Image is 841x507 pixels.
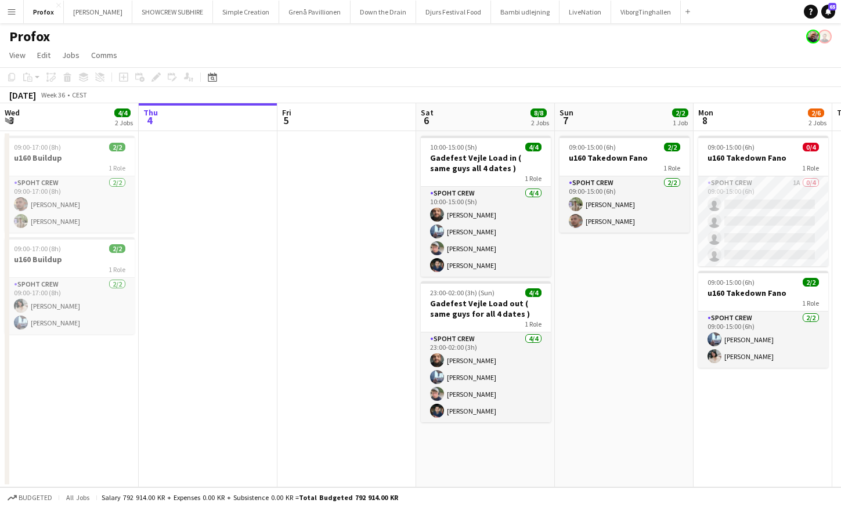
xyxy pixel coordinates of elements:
span: Jobs [62,50,80,60]
span: 6 [419,114,434,127]
app-card-role: Spoht Crew4/423:00-02:00 (3h)[PERSON_NAME][PERSON_NAME][PERSON_NAME][PERSON_NAME] [421,332,551,422]
a: Jobs [57,48,84,63]
span: 09:00-15:00 (6h) [569,143,616,151]
button: Budgeted [6,491,54,504]
span: 4/4 [525,143,542,151]
span: 09:00-17:00 (8h) [14,143,61,151]
div: 2 Jobs [531,118,549,127]
span: 2/2 [109,244,125,253]
div: CEST [72,90,87,99]
span: Sat [421,107,434,118]
div: [DATE] [9,89,36,101]
span: Budgeted [19,494,52,502]
h3: u160 Takedown Fano [560,153,690,163]
span: Week 36 [38,90,67,99]
app-job-card: 10:00-15:00 (5h)4/4Gadefest Vejle Load in ( same guys all 4 dates )1 RoleSpoht Crew4/410:00-15:00... [421,136,551,277]
a: 65 [821,5,835,19]
app-card-role: Spoht Crew2/209:00-17:00 (8h)[PERSON_NAME][PERSON_NAME] [5,176,135,233]
span: Edit [37,50,50,60]
span: Fri [282,107,291,118]
a: View [5,48,30,63]
button: Djurs Festival Food [416,1,491,23]
button: Simple Creation [213,1,279,23]
span: Sun [560,107,573,118]
div: 2 Jobs [808,118,826,127]
span: 23:00-02:00 (3h) (Sun) [430,288,495,297]
span: 1 Role [109,164,125,172]
button: Grenå Pavillionen [279,1,351,23]
span: 7 [558,114,573,127]
span: 4 [142,114,158,127]
app-user-avatar: Danny Tranekær [806,30,820,44]
div: 1 Job [673,118,688,127]
div: 2 Jobs [115,118,133,127]
span: 5 [280,114,291,127]
a: Comms [86,48,122,63]
app-job-card: 09:00-15:00 (6h)2/2u160 Takedown Fano1 RoleSpoht Crew2/209:00-15:00 (6h)[PERSON_NAME][PERSON_NAME] [560,136,690,233]
app-card-role: Spoht Crew1A0/409:00-15:00 (6h) [698,176,828,266]
span: 8 [696,114,713,127]
span: 10:00-15:00 (5h) [430,143,477,151]
span: Comms [91,50,117,60]
h3: Gadefest Vejle Load in ( same guys all 4 dates ) [421,153,551,173]
app-card-role: Spoht Crew2/209:00-17:00 (8h)[PERSON_NAME][PERSON_NAME] [5,278,135,334]
span: 1 Role [525,320,542,328]
span: 1 Role [802,299,819,307]
span: 1 Role [109,265,125,274]
app-job-card: 09:00-15:00 (6h)2/2u160 Takedown Fano1 RoleSpoht Crew2/209:00-15:00 (6h)[PERSON_NAME][PERSON_NAME] [698,271,828,368]
span: 4/4 [525,288,542,297]
span: Total Budgeted 792 914.00 KR [299,493,398,502]
button: Down the Drain [351,1,416,23]
app-job-card: 09:00-17:00 (8h)2/2u160 Buildup1 RoleSpoht Crew2/209:00-17:00 (8h)[PERSON_NAME][PERSON_NAME] [5,237,135,334]
button: [PERSON_NAME] [64,1,132,23]
span: Wed [5,107,20,118]
span: 2/2 [109,143,125,151]
button: LiveNation [560,1,611,23]
a: Edit [33,48,55,63]
span: 09:00-15:00 (6h) [708,143,755,151]
button: ViborgTinghallen [611,1,681,23]
span: 1 Role [802,164,819,172]
span: 1 Role [525,174,542,183]
button: Bambi udlejning [491,1,560,23]
h3: u160 Buildup [5,153,135,163]
app-card-role: Spoht Crew2/209:00-15:00 (6h)[PERSON_NAME][PERSON_NAME] [698,312,828,368]
button: Profox [24,1,64,23]
span: Mon [698,107,713,118]
app-user-avatar: Armando NIkol Irom [818,30,832,44]
span: 4/4 [114,108,131,117]
span: 2/2 [664,143,680,151]
span: 2/2 [672,108,688,117]
span: View [9,50,26,60]
span: 3 [3,114,20,127]
h3: u160 Buildup [5,254,135,265]
h1: Profox [9,28,50,45]
div: Salary 792 914.00 KR + Expenses 0.00 KR + Subsistence 0.00 KR = [102,493,398,502]
span: 2/2 [803,278,819,287]
app-job-card: 23:00-02:00 (3h) (Sun)4/4Gadefest Vejle Load out ( same guys for all 4 dates )1 RoleSpoht Crew4/4... [421,281,551,422]
h3: Gadefest Vejle Load out ( same guys for all 4 dates ) [421,298,551,319]
span: 09:00-17:00 (8h) [14,244,61,253]
h3: u160 Takedown Fano [698,153,828,163]
h3: u160 Takedown Fano [698,288,828,298]
span: Thu [143,107,158,118]
span: 2/6 [808,108,824,117]
span: All jobs [64,493,92,502]
span: 1 Role [663,164,680,172]
app-card-role: Spoht Crew2/209:00-15:00 (6h)[PERSON_NAME][PERSON_NAME] [560,176,690,233]
app-job-card: 09:00-15:00 (6h)0/4u160 Takedown Fano1 RoleSpoht Crew1A0/409:00-15:00 (6h) [698,136,828,266]
app-card-role: Spoht Crew4/410:00-15:00 (5h)[PERSON_NAME][PERSON_NAME][PERSON_NAME][PERSON_NAME] [421,187,551,277]
span: 0/4 [803,143,819,151]
button: SHOWCREW SUBHIRE [132,1,213,23]
span: 8/8 [530,108,547,117]
app-job-card: 09:00-17:00 (8h)2/2u160 Buildup1 RoleSpoht Crew2/209:00-17:00 (8h)[PERSON_NAME][PERSON_NAME] [5,136,135,233]
span: 65 [828,3,836,10]
span: 09:00-15:00 (6h) [708,278,755,287]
